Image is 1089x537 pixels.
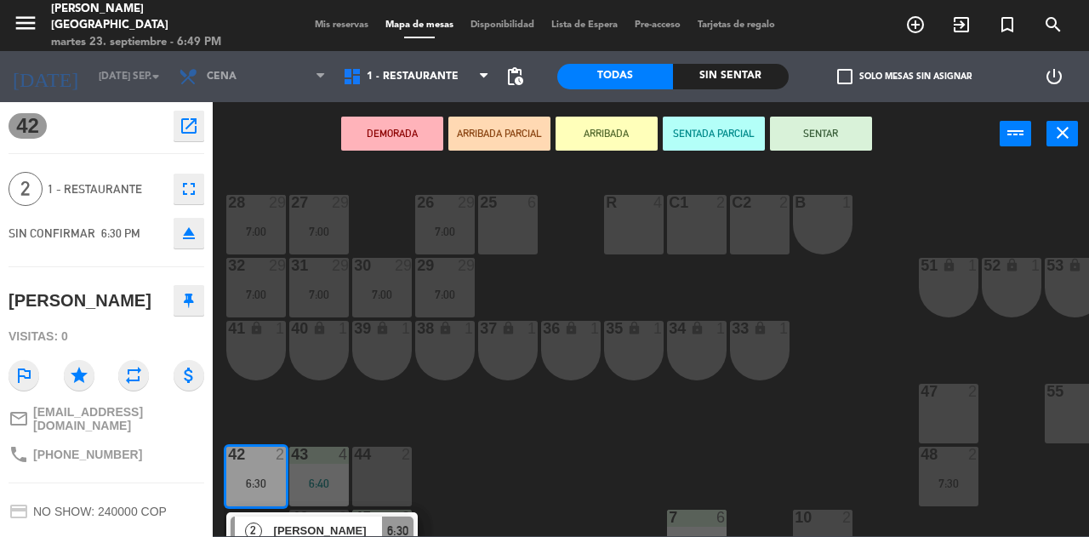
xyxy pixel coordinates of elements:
span: Pre-acceso [626,20,689,30]
div: 29 [395,258,412,273]
i: lock [1068,258,1082,272]
div: B [795,195,795,210]
div: 2 [339,510,349,525]
div: 41 [228,321,229,336]
i: lock [438,321,453,335]
i: mail_outline [9,408,29,429]
div: 10 [795,510,795,525]
span: 6:30 PM [101,226,140,240]
span: Mapa de mesas [377,20,462,30]
div: 43 [291,447,292,462]
div: [PERSON_NAME][GEOGRAPHIC_DATA] [51,1,259,34]
i: attach_money [174,360,204,391]
div: 26 [417,195,418,210]
div: 29 [269,195,286,210]
div: 32 [228,258,229,273]
i: menu [13,10,38,36]
span: Lista de Espera [543,20,626,30]
div: 4 [653,195,664,210]
i: repeat [118,360,149,391]
i: lock [1005,258,1019,272]
div: 53 [1046,258,1047,273]
i: phone [9,444,29,465]
i: arrow_drop_down [145,66,166,87]
span: 1 - Restaurante [367,71,459,83]
div: 2 [968,384,978,399]
i: star [64,360,94,391]
div: 7:00 [226,288,286,300]
div: 51 [921,258,921,273]
div: 31 [291,258,292,273]
span: [PHONE_NUMBER] [33,448,142,461]
div: 4 [339,447,349,462]
div: 30 [354,258,355,273]
button: close [1046,121,1078,146]
button: SENTADA PARCIAL [663,117,765,151]
div: Visitas: 0 [9,322,204,351]
span: Disponibilidad [462,20,543,30]
button: menu [13,10,38,42]
i: eject [179,223,199,243]
span: NO SHOW: 240000 COP [33,505,167,518]
div: 2 [968,447,978,462]
i: lock [564,321,579,335]
div: 1 [716,321,727,336]
div: 7:00 [415,226,475,237]
span: Tarjetas de regalo [689,20,784,30]
div: 1 [968,258,978,273]
i: outlined_flag [9,360,39,391]
i: power_settings_new [1044,66,1064,87]
div: 44 [354,447,355,462]
div: 2 [842,510,852,525]
div: 28 [228,195,229,210]
div: 1 [465,321,475,336]
div: 7:00 [289,226,349,237]
i: search [1043,14,1063,35]
i: lock [690,321,704,335]
div: 2 [402,510,412,525]
i: lock [753,321,767,335]
div: 7:30 [919,477,978,489]
div: 2 [716,195,727,210]
i: turned_in_not [997,14,1018,35]
div: Sin sentar [673,64,789,89]
label: Solo mesas sin asignar [837,69,972,84]
span: [EMAIL_ADDRESS][DOMAIN_NAME] [33,405,204,432]
span: SIN CONFIRMAR [9,226,95,240]
i: close [1052,123,1073,143]
span: 1 - Restaurante [48,180,165,199]
div: 1 [1031,258,1041,273]
div: 6 [527,195,538,210]
button: eject [174,218,204,249]
div: 1 [842,195,852,210]
span: 2 [9,172,43,206]
div: 6 [716,510,727,525]
div: 52 [984,258,984,273]
i: lock [312,321,327,335]
div: 29 [332,258,349,273]
i: power_input [1006,123,1026,143]
div: 7:00 [352,288,412,300]
div: C1 [669,195,670,210]
div: 29 [458,258,475,273]
div: 7 [669,510,670,525]
div: 47 [921,384,921,399]
div: 6:30 [226,477,286,489]
div: 29 [269,258,286,273]
div: 48 [921,447,921,462]
div: C2 [732,195,733,210]
span: 42 [9,113,47,139]
div: 1 [779,321,790,336]
div: 29 [332,195,349,210]
div: 27 [291,195,292,210]
i: add_circle_outline [905,14,926,35]
div: [PERSON_NAME] [9,287,151,315]
div: Todas [557,64,673,89]
div: martes 23. septiembre - 6:49 PM [51,34,259,51]
i: exit_to_app [951,14,972,35]
i: lock [375,321,390,335]
i: open_in_new [179,116,199,136]
i: credit_card [9,501,29,522]
div: 7:00 [289,288,349,300]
